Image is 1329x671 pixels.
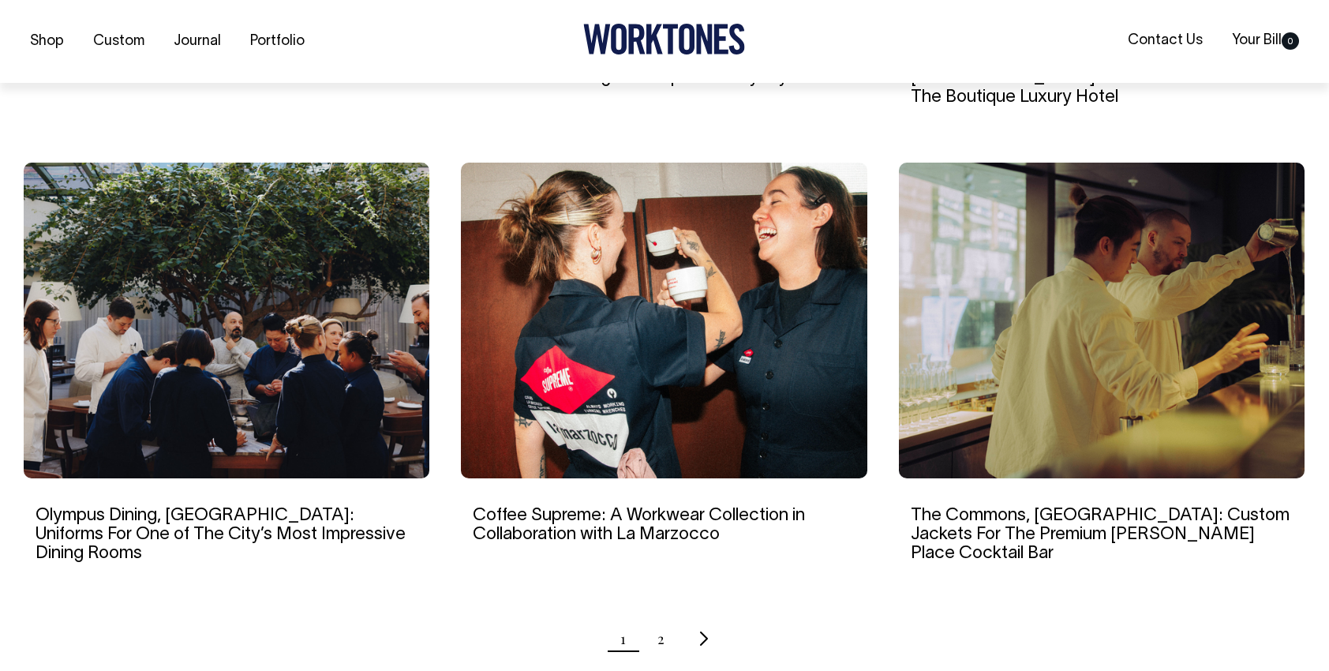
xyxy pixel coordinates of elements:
a: Next page [696,619,709,658]
a: Portfolio [244,28,311,54]
a: The Commons, [GEOGRAPHIC_DATA]: Custom Jackets For The Premium [PERSON_NAME] Place Cocktail Bar [911,508,1290,561]
span: Page 1 [620,619,626,658]
img: Coffee Supreme: A Workwear Collection in Collaboration with La Marzocco [461,163,867,478]
a: Journal [167,28,227,54]
a: Custom [87,28,151,54]
span: 0 [1282,32,1299,50]
a: Your Bill0 [1226,28,1305,54]
a: The [GEOGRAPHIC_DATA], [GEOGRAPHIC_DATA]: A Uniform Collection for The Boutique Luxury Hotel [911,51,1289,104]
nav: Pagination [24,619,1305,658]
a: Shop [24,28,70,54]
a: Olympus Dining, [GEOGRAPHIC_DATA]: Uniforms For One of The City’s Most Impressive Dining Rooms [36,508,406,561]
img: The Commons, Sydney: Custom Jackets For The Premium Martin Place Cocktail Bar [899,163,1305,478]
img: Olympus Dining, Sydney: Uniforms For One of The City’s Most Impressive Dining Rooms [24,163,429,478]
a: Contact Us [1121,28,1209,54]
a: Coffee Supreme: A Workwear Collection in Collaboration with La Marzocco [473,508,805,542]
a: Page 2 [657,619,664,658]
